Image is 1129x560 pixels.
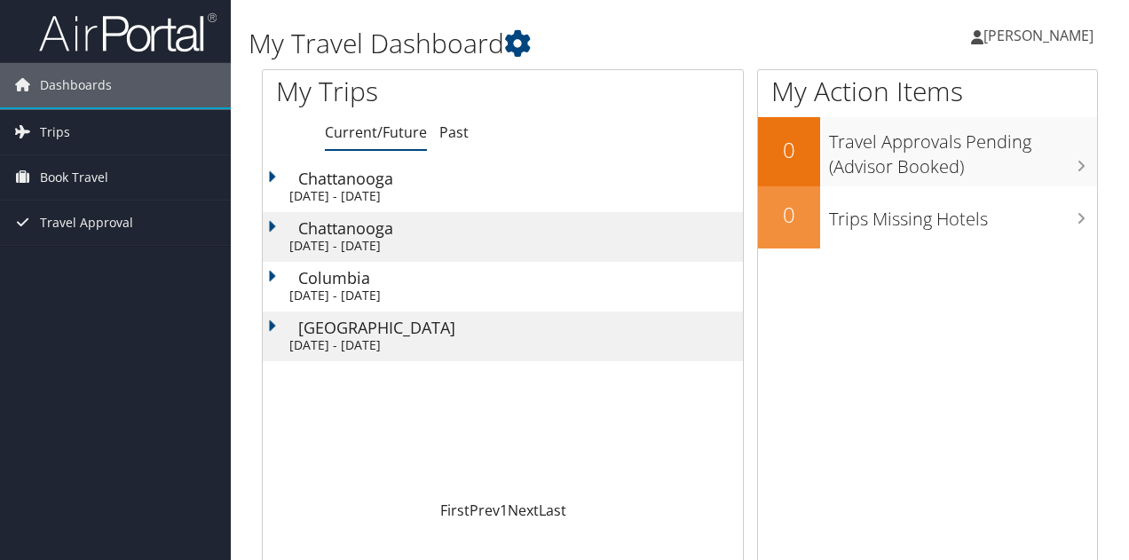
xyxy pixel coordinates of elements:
[539,501,566,520] a: Last
[289,238,734,254] div: [DATE] - [DATE]
[758,117,1097,185] a: 0Travel Approvals Pending (Advisor Booked)
[440,501,470,520] a: First
[500,501,508,520] a: 1
[325,122,427,142] a: Current/Future
[289,188,734,204] div: [DATE] - [DATE]
[276,73,530,110] h1: My Trips
[289,288,734,304] div: [DATE] - [DATE]
[40,63,112,107] span: Dashboards
[758,135,820,165] h2: 0
[298,220,743,236] div: Chattanooga
[298,170,743,186] div: Chattanooga
[249,25,824,62] h1: My Travel Dashboard
[298,319,743,335] div: [GEOGRAPHIC_DATA]
[470,501,500,520] a: Prev
[439,122,469,142] a: Past
[829,198,1097,232] h3: Trips Missing Hotels
[758,186,1097,248] a: 0Trips Missing Hotels
[971,9,1111,62] a: [PERSON_NAME]
[983,26,1093,45] span: [PERSON_NAME]
[40,155,108,200] span: Book Travel
[40,110,70,154] span: Trips
[758,73,1097,110] h1: My Action Items
[289,337,734,353] div: [DATE] - [DATE]
[39,12,217,53] img: airportal-logo.png
[508,501,539,520] a: Next
[758,200,820,230] h2: 0
[829,121,1097,179] h3: Travel Approvals Pending (Advisor Booked)
[40,201,133,245] span: Travel Approval
[298,270,743,286] div: Columbia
